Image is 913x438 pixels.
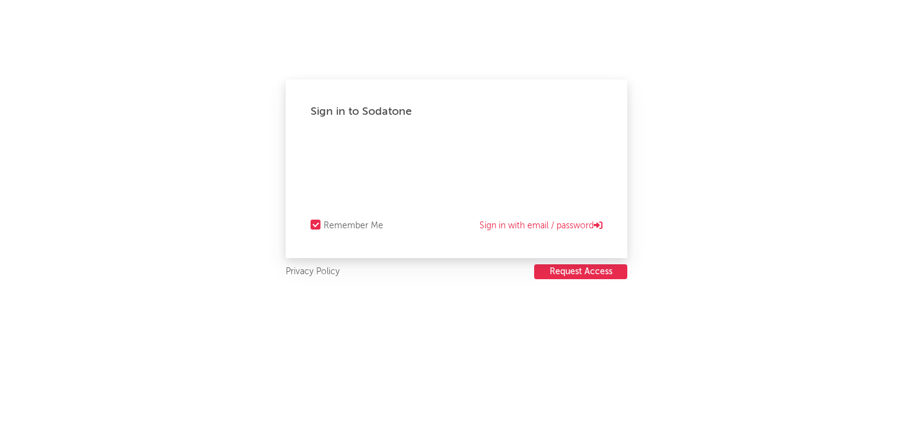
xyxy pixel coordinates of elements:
a: Privacy Policy [286,264,340,280]
div: Sign in to Sodatone [311,104,602,119]
div: Remember Me [324,218,383,233]
button: Request Access [534,264,627,279]
a: Sign in with email / password [479,218,602,233]
a: Request Access [534,264,627,280]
